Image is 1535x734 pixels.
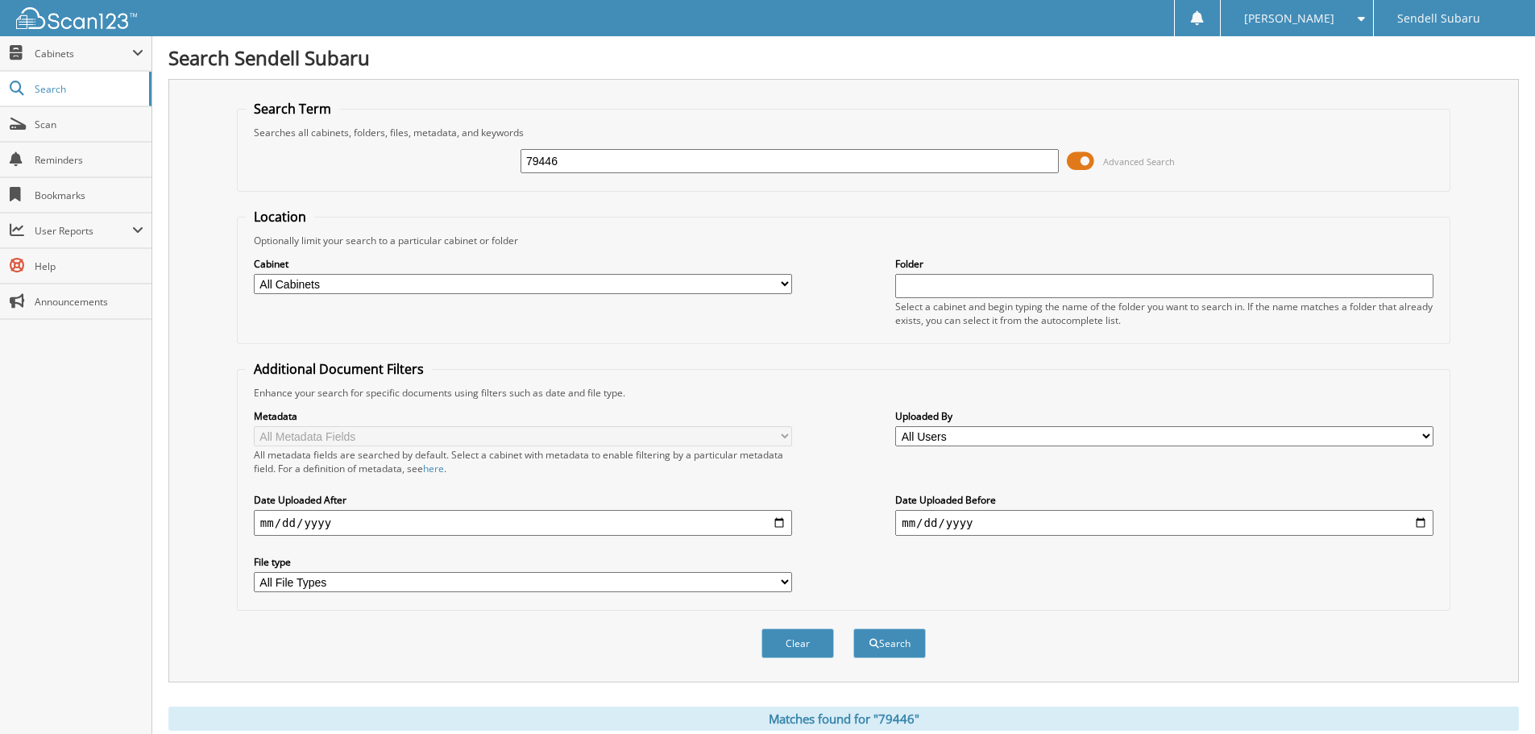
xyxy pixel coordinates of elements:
[895,493,1433,507] label: Date Uploaded Before
[1103,156,1175,168] span: Advanced Search
[246,360,432,378] legend: Additional Document Filters
[254,493,792,507] label: Date Uploaded After
[895,409,1433,423] label: Uploaded By
[246,208,314,226] legend: Location
[254,555,792,569] label: File type
[1397,14,1480,23] span: Sendell Subaru
[761,628,834,658] button: Clear
[895,257,1433,271] label: Folder
[246,386,1442,400] div: Enhance your search for specific documents using filters such as date and file type.
[423,462,444,475] a: here
[35,295,143,309] span: Announcements
[168,707,1519,731] div: Matches found for "79446"
[895,300,1433,327] div: Select a cabinet and begin typing the name of the folder you want to search in. If the name match...
[254,510,792,536] input: start
[35,47,132,60] span: Cabinets
[35,224,132,238] span: User Reports
[246,100,339,118] legend: Search Term
[35,259,143,273] span: Help
[895,510,1433,536] input: end
[1244,14,1334,23] span: [PERSON_NAME]
[35,189,143,202] span: Bookmarks
[168,44,1519,71] h1: Search Sendell Subaru
[853,628,926,658] button: Search
[246,126,1442,139] div: Searches all cabinets, folders, files, metadata, and keywords
[35,153,143,167] span: Reminders
[254,448,792,475] div: All metadata fields are searched by default. Select a cabinet with metadata to enable filtering b...
[35,118,143,131] span: Scan
[254,257,792,271] label: Cabinet
[16,7,137,29] img: scan123-logo-white.svg
[254,409,792,423] label: Metadata
[35,82,141,96] span: Search
[246,234,1442,247] div: Optionally limit your search to a particular cabinet or folder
